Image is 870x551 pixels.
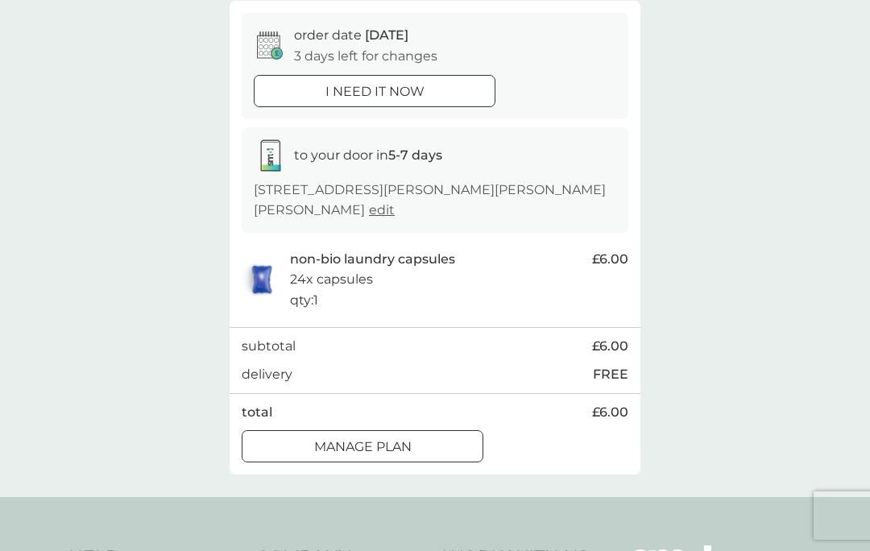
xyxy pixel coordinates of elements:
[294,46,437,67] p: 3 days left for changes
[242,402,272,423] p: total
[388,147,442,163] strong: 5-7 days
[290,249,455,270] p: non-bio laundry capsules
[593,364,628,385] p: FREE
[294,147,442,163] span: to your door in
[325,81,425,102] p: i need it now
[242,430,483,462] button: Manage plan
[254,180,616,221] p: [STREET_ADDRESS][PERSON_NAME][PERSON_NAME][PERSON_NAME]
[242,364,292,385] p: delivery
[290,269,373,290] p: 24x capsules
[242,336,296,357] p: subtotal
[369,202,395,217] a: edit
[294,25,408,46] p: order date
[592,402,628,423] span: £6.00
[314,437,412,458] p: Manage plan
[592,336,628,357] span: £6.00
[365,27,408,43] span: [DATE]
[290,290,318,311] p: qty : 1
[592,249,628,270] span: £6.00
[254,75,495,107] button: i need it now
